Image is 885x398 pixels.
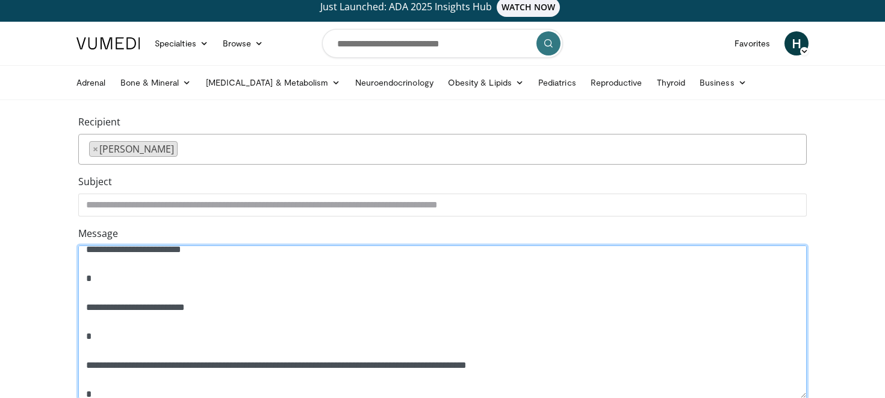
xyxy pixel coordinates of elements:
[348,71,441,95] a: Neuroendocrinology
[441,71,531,95] a: Obesity & Lipids
[93,142,98,156] span: ×
[147,31,216,55] a: Specialties
[650,71,693,95] a: Thyroid
[78,174,112,189] label: Subject
[78,115,120,129] label: Recipient
[784,31,809,55] a: H
[69,71,113,95] a: Adrenal
[583,71,650,95] a: Reproductive
[113,71,199,95] a: Bone & Mineral
[89,141,178,157] li: Jennifer Green
[692,71,754,95] a: Business
[531,71,583,95] a: Pediatrics
[216,31,271,55] a: Browse
[78,226,118,241] label: Message
[727,31,777,55] a: Favorites
[322,29,563,58] input: Search topics, interventions
[76,37,140,49] img: VuMedi Logo
[199,71,348,95] a: [MEDICAL_DATA] & Metabolism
